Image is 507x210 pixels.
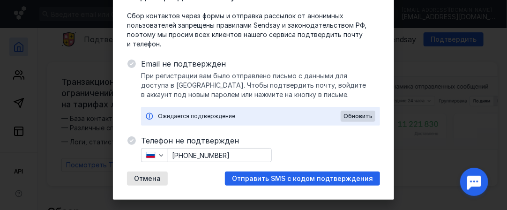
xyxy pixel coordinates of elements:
button: Обновить [341,111,375,122]
span: Отправить SMS с кодом подтверждения [232,175,373,183]
button: Отправить SMS с кодом подтверждения [225,172,380,186]
button: Отмена [127,172,168,186]
span: Email не подтвержден [141,58,380,69]
span: Сбор контактов через формы и отправка рассылок от анонимных пользователей запрещены правилами Sen... [127,11,380,49]
div: Ожидается подтверждение [158,112,341,121]
span: Телефон не подтвержден [141,135,380,146]
span: Обновить [343,113,373,120]
span: Отмена [134,175,161,183]
span: При регистрации вам было отправлено письмо с данными для доступа в [GEOGRAPHIC_DATA]. Чтобы подтв... [141,71,380,99]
